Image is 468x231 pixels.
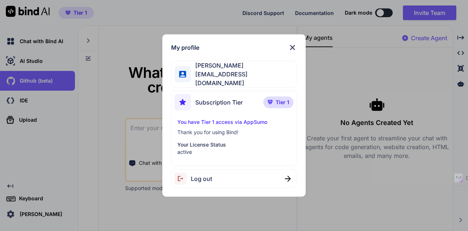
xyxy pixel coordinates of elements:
span: Tier 1 [276,99,289,106]
p: You have Tier 1 access via AppSumo [177,118,290,126]
p: Thank you for using Bind! [177,129,290,136]
img: logout [174,173,191,185]
img: close [285,176,291,182]
span: Subscription Tier [195,98,243,107]
img: premium [268,100,273,104]
img: profile [179,71,186,78]
h1: My profile [171,43,199,52]
img: subscription [174,94,191,110]
p: active [177,148,290,156]
p: Your License Status [177,141,290,148]
span: [PERSON_NAME] [191,61,296,70]
span: Log out [191,174,212,183]
span: [EMAIL_ADDRESS][DOMAIN_NAME] [191,70,296,87]
img: close [288,43,297,52]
